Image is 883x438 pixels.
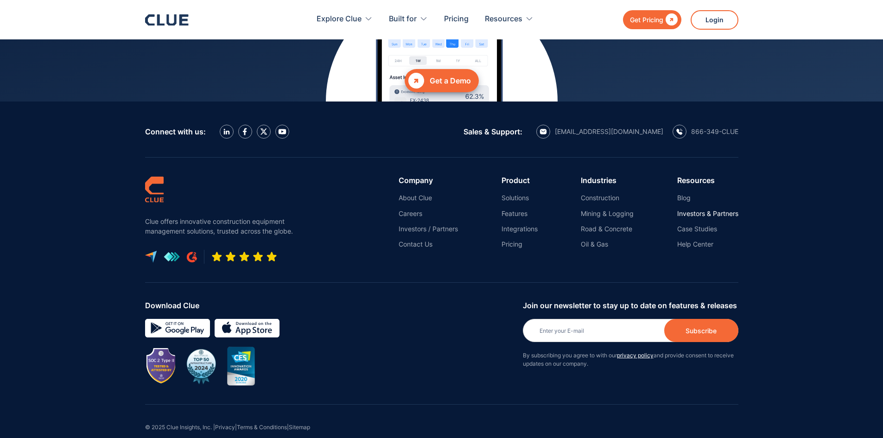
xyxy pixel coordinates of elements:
[145,319,210,337] img: Google simple icon
[243,128,247,135] img: facebook icon
[673,125,738,139] a: calling icon866-349-CLUE
[581,194,634,202] a: Construction
[485,5,522,34] div: Resources
[444,5,469,34] a: Pricing
[464,127,522,136] div: Sales & Support:
[260,128,267,135] img: X icon twitter
[430,75,471,87] div: Get a Demo
[581,176,634,184] div: Industries
[389,5,428,34] div: Built for
[623,10,681,29] a: Get Pricing
[399,209,458,218] a: Careers
[182,347,220,385] img: BuiltWorlds Top 50 Infrastructure 2024 award badge with
[389,5,417,34] div: Built for
[145,216,298,236] p: Clue offers innovative construction equipment management solutions, trusted across the globe.
[617,352,654,359] a: privacy policy
[523,351,738,368] p: By subscribing you agree to with our and provide consent to receive updates on our company.
[664,319,738,342] input: Subscribe
[215,319,280,337] img: download on the App store
[145,251,157,263] img: capterra logo icon
[278,129,286,134] img: YouTube Icon
[399,176,458,184] div: Company
[581,225,634,233] a: Road & Concrete
[676,128,683,135] img: calling icon
[211,251,277,262] img: Five-star rating icon
[555,127,663,136] div: [EMAIL_ADDRESS][DOMAIN_NAME]
[691,10,738,30] a: Login
[215,424,235,431] a: Privacy
[716,308,883,438] iframe: Chat Widget
[677,225,738,233] a: Case Studies
[502,176,538,184] div: Product
[145,176,164,203] img: clue logo simple
[237,424,287,431] a: Terms & Conditions
[677,194,738,202] a: Blog
[502,194,538,202] a: Solutions
[405,69,479,92] a: Get a Demo
[317,5,373,34] div: Explore Clue
[630,14,663,25] div: Get Pricing
[399,225,458,233] a: Investors / Partners
[164,252,180,262] img: get app logo
[502,240,538,248] a: Pricing
[581,240,634,248] a: Oil & Gas
[523,319,738,342] input: Enter your E-mail
[399,240,458,248] a: Contact Us
[677,209,738,218] a: Investors & Partners
[289,424,310,431] a: Sitemap
[317,5,362,34] div: Explore Clue
[227,347,255,385] img: CES innovation award 2020 image
[399,194,458,202] a: About Clue
[187,252,197,263] img: G2 review platform icon
[691,127,738,136] div: 866-349-CLUE
[408,73,424,89] div: 
[145,127,206,136] div: Connect with us:
[523,301,738,310] div: Join our newsletter to stay up to date on features & releases
[540,129,547,134] img: email icon
[677,240,738,248] a: Help Center
[485,5,534,34] div: Resources
[677,176,738,184] div: Resources
[145,301,516,310] div: Download Clue
[502,209,538,218] a: Features
[147,349,175,383] img: Image showing SOC 2 TYPE II badge for CLUE
[502,225,538,233] a: Integrations
[536,125,663,139] a: email icon[EMAIL_ADDRESS][DOMAIN_NAME]
[581,209,634,218] a: Mining & Logging
[523,301,738,377] form: Newsletter
[223,129,230,135] img: LinkedIn icon
[663,14,678,25] div: 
